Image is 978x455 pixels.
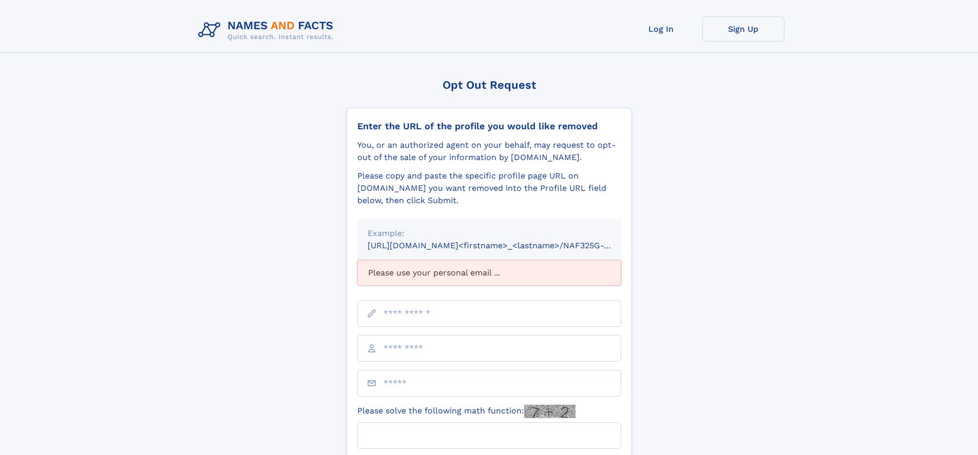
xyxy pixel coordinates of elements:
a: Sign Up [702,16,784,42]
div: Example: [368,227,611,240]
div: Enter the URL of the profile you would like removed [357,121,621,132]
div: Opt Out Request [347,78,632,91]
div: You, or an authorized agent on your behalf, may request to opt-out of the sale of your informatio... [357,139,621,164]
label: Please solve the following math function: [357,405,576,418]
small: [URL][DOMAIN_NAME]<firstname>_<lastname>/NAF325G-xxxxxxxx [368,241,641,250]
div: Please copy and paste the specific profile page URL on [DOMAIN_NAME] you want removed into the Pr... [357,170,621,207]
img: Logo Names and Facts [194,16,342,44]
div: Please use your personal email ... [357,260,621,286]
a: Log In [620,16,702,42]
